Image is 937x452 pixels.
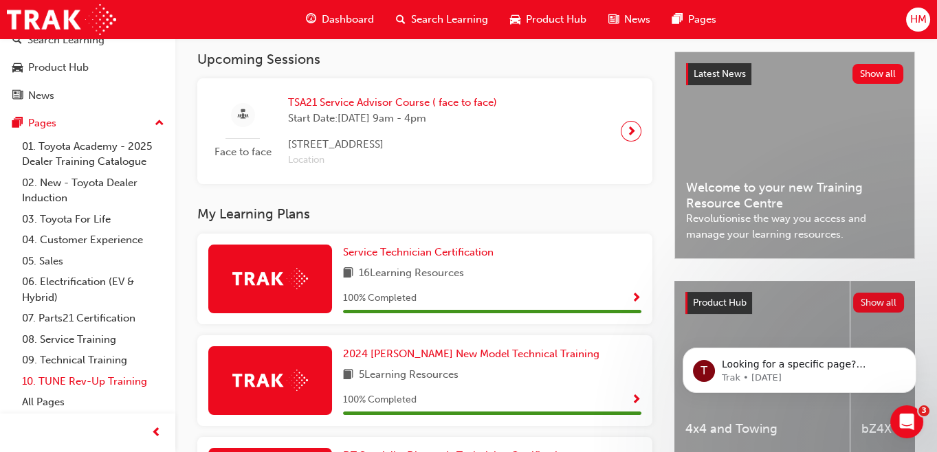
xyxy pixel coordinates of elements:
span: next-icon [626,122,637,141]
span: news-icon [12,90,23,102]
a: Product HubShow all [685,292,904,314]
span: 4x4 and Towing [685,421,839,437]
span: Revolutionise the way you access and manage your learning resources. [686,211,903,242]
span: 16 Learning Resources [359,265,464,282]
button: HM [906,8,930,32]
div: Search Learning [27,32,104,48]
a: news-iconNews [597,5,661,34]
a: 08. Service Training [16,329,170,350]
a: 09. Technical Training [16,350,170,371]
a: 01. Toyota Academy - 2025 Dealer Training Catalogue [16,136,170,172]
span: car-icon [12,62,23,74]
a: 2024 [PERSON_NAME] New Model Technical Training [343,346,605,362]
span: book-icon [343,265,353,282]
span: Location [288,152,497,168]
span: pages-icon [12,117,23,130]
span: sessionType_FACE_TO_FACE-icon [238,106,248,124]
span: 100 % Completed [343,291,417,306]
img: Trak [232,370,308,391]
span: Start Date: [DATE] 9am - 4pm [288,111,497,126]
span: 5 Learning Resources [359,367,459,384]
div: Pages [28,115,56,131]
span: Pages [688,12,716,27]
h3: My Learning Plans [197,206,652,222]
span: TSA21 Service Advisor Course ( face to face) [288,95,497,111]
a: guage-iconDashboard [295,5,385,34]
a: car-iconProduct Hub [499,5,597,34]
span: 3 [918,405,929,416]
span: 2024 [PERSON_NAME] New Model Technical Training [343,348,599,360]
span: Service Technician Certification [343,246,494,258]
span: Show Progress [631,293,641,305]
iframe: Intercom notifications message [662,319,937,415]
button: Show all [852,64,904,84]
img: Trak [7,4,116,35]
span: [STREET_ADDRESS] [288,137,497,152]
span: search-icon [396,11,406,28]
a: Latest NewsShow all [686,63,903,85]
span: Dashboard [322,12,374,27]
button: Show Progress [631,392,641,409]
a: 05. Sales [16,251,170,272]
span: pages-icon [672,11,683,28]
span: Product Hub [526,12,586,27]
span: News [624,12,650,27]
div: News [28,88,54,104]
a: 10. TUNE Rev-Up Training [16,371,170,392]
span: up-icon [155,115,164,133]
a: pages-iconPages [661,5,727,34]
a: Face to faceTSA21 Service Advisor Course ( face to face)Start Date:[DATE] 9am - 4pm[STREET_ADDRES... [208,89,641,173]
span: Search Learning [411,12,488,27]
div: Product Hub [28,60,89,76]
span: Latest News [694,68,746,80]
a: 03. Toyota For Life [16,209,170,230]
span: guage-icon [306,11,316,28]
span: Product Hub [693,297,747,308]
a: Latest NewsShow allWelcome to your new Training Resource CentreRevolutionise the way you access a... [674,52,915,259]
a: search-iconSearch Learning [385,5,499,34]
span: news-icon [608,11,619,28]
span: Welcome to your new Training Resource Centre [686,180,903,211]
button: Pages [5,111,170,136]
a: Service Technician Certification [343,245,499,260]
a: 06. Electrification (EV & Hybrid) [16,271,170,308]
span: Show Progress [631,394,641,407]
a: 04. Customer Experience [16,229,170,251]
iframe: Intercom live chat [890,405,923,438]
a: Product Hub [5,55,170,80]
a: 02. New - Toyota Dealer Induction [16,172,170,209]
a: 07. Parts21 Certification [16,308,170,329]
button: Show all [853,293,905,313]
a: Search Learning [5,27,170,53]
span: prev-icon [151,425,162,442]
a: News [5,83,170,109]
a: All Pages [16,392,170,413]
img: Trak [232,268,308,289]
button: Show Progress [631,290,641,307]
span: 100 % Completed [343,392,417,408]
span: HM [910,12,926,27]
span: search-icon [12,34,22,47]
span: car-icon [510,11,520,28]
span: book-icon [343,367,353,384]
h3: Upcoming Sessions [197,52,652,67]
span: Face to face [208,144,277,160]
